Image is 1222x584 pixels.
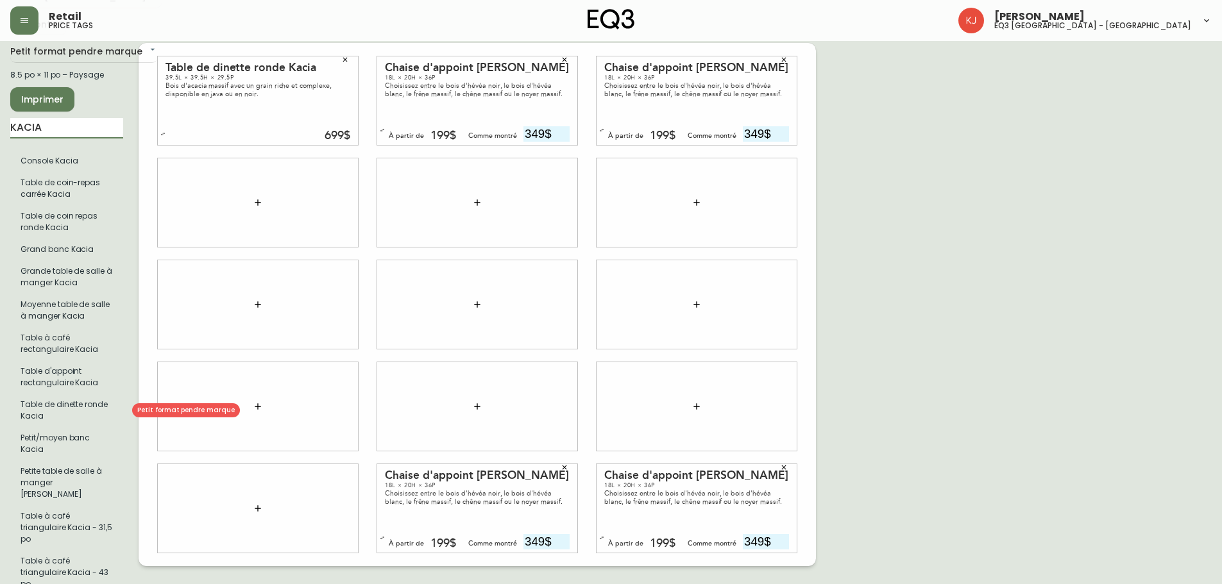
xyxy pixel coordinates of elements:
div: 199$ [650,538,675,549]
li: Petit format pendre marque [10,294,123,327]
li: Petit format pendre marque [10,505,123,550]
div: Bois d'acacia massif avec un grain riche et complexe, disponible en java ou en noir. [27,38,212,55]
div: Comme montré [688,538,736,549]
input: Prix sans le $ [743,126,789,142]
span: Retail [49,12,81,22]
div: À partir de [389,130,424,142]
span: [PERSON_NAME] [994,12,1085,22]
li: Petit format pendre marque [10,260,123,294]
div: Choisissez entre le bois d'hévéa noir, le bois d'hévéa blanc, le frêne massif, le chêne massif ou... [385,81,570,98]
div: 39.5L × 39.5H × 29.5P [27,31,212,38]
div: 699$ [325,130,350,142]
input: Prix sans le $ [523,534,570,549]
img: logo [588,9,635,29]
div: 8.5 po × 11 po – Paysage [10,69,123,81]
li: Petit format pendre marque [10,427,123,460]
li: Petit format pendre marque [10,327,123,360]
div: À partir de [608,538,643,549]
li: Petit format pendre marque [10,172,123,205]
button: Imprimer [10,87,74,112]
h5: price tags [49,22,93,29]
div: Chaise d'appoint [PERSON_NAME] [385,470,570,481]
div: Petit format pendre marque [10,42,158,63]
div: À partir de [608,130,643,142]
div: Bois d'acacia massif avec un grain riche et complexe, disponible en java ou en noir. [165,81,350,98]
input: Prix sans le $ [523,126,570,142]
div: Choisissez entre le bois d'hévéa noir, le bois d'hévéa blanc, le frêne massif, le chêne massif ou... [604,489,789,506]
div: 18L × 20H × 36P [604,74,789,81]
div: Comme montré [468,538,517,549]
div: Chaise d'appoint [PERSON_NAME] [604,470,789,481]
div: 699$ [186,87,212,99]
div: Comme montré [468,130,517,142]
input: Recherche [10,118,123,138]
li: Petit format pendre marque [10,360,123,394]
h5: eq3 [GEOGRAPHIC_DATA] - [GEOGRAPHIC_DATA] [994,22,1191,29]
div: 18L × 20H × 36P [604,481,789,489]
div: 199$ [430,130,456,142]
span: Imprimer [21,92,64,108]
div: 199$ [430,538,456,549]
div: 199$ [650,130,675,142]
li: Petit format pendre marque [10,238,123,260]
div: 39.5L × 39.5H × 29.5P [165,74,350,81]
li: Petit format pendre marque [10,205,123,238]
input: Prix sans le $ [743,534,789,549]
li: Table de dinette ronde Kacia [10,394,123,427]
div: Comme montré [688,130,736,142]
div: Table de dinette ronde Kacia [165,62,350,74]
li: Petit format pendre marque [10,150,123,172]
div: 18L × 20H × 36P [385,74,570,81]
div: À partir de [389,538,424,549]
div: Choisissez entre le bois d'hévéa noir, le bois d'hévéa blanc, le frêne massif, le chêne massif ou... [385,489,570,506]
div: Chaise d'appoint [PERSON_NAME] [604,62,789,74]
div: Table de dinette ronde Kacia [27,19,212,31]
li: Petit format pendre marque [10,460,123,505]
img: 24a625d34e264d2520941288c4a55f8e [958,8,984,33]
div: 18L × 20H × 36P [385,481,570,489]
div: Chaise d'appoint [PERSON_NAME] [385,62,570,74]
div: Choisissez entre le bois d'hévéa noir, le bois d'hévéa blanc, le frêne massif, le chêne massif ou... [604,81,789,98]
